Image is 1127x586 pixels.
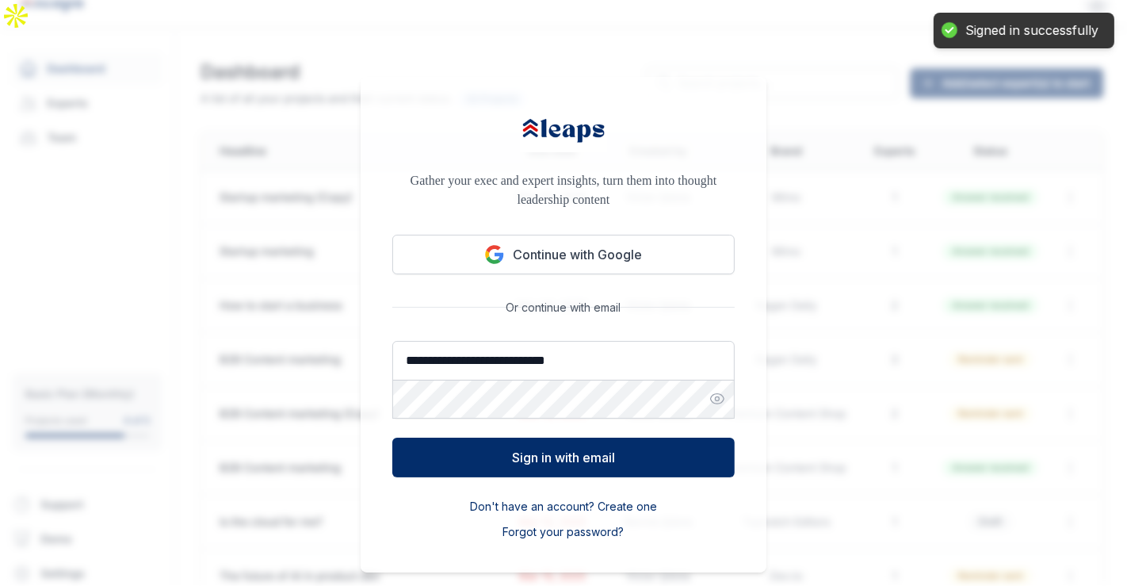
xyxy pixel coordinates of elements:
p: Gather your exec and expert insights, turn them into thought leadership content [392,171,735,209]
button: Continue with Google [392,235,735,274]
img: Google logo [485,245,504,264]
button: Sign in with email [392,438,735,477]
span: Or continue with email [500,300,628,316]
img: Leaps [520,109,607,152]
button: Don't have an account? Create one [470,499,657,515]
button: Forgot your password? [503,524,625,540]
div: Signed in successfully [965,22,1098,39]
